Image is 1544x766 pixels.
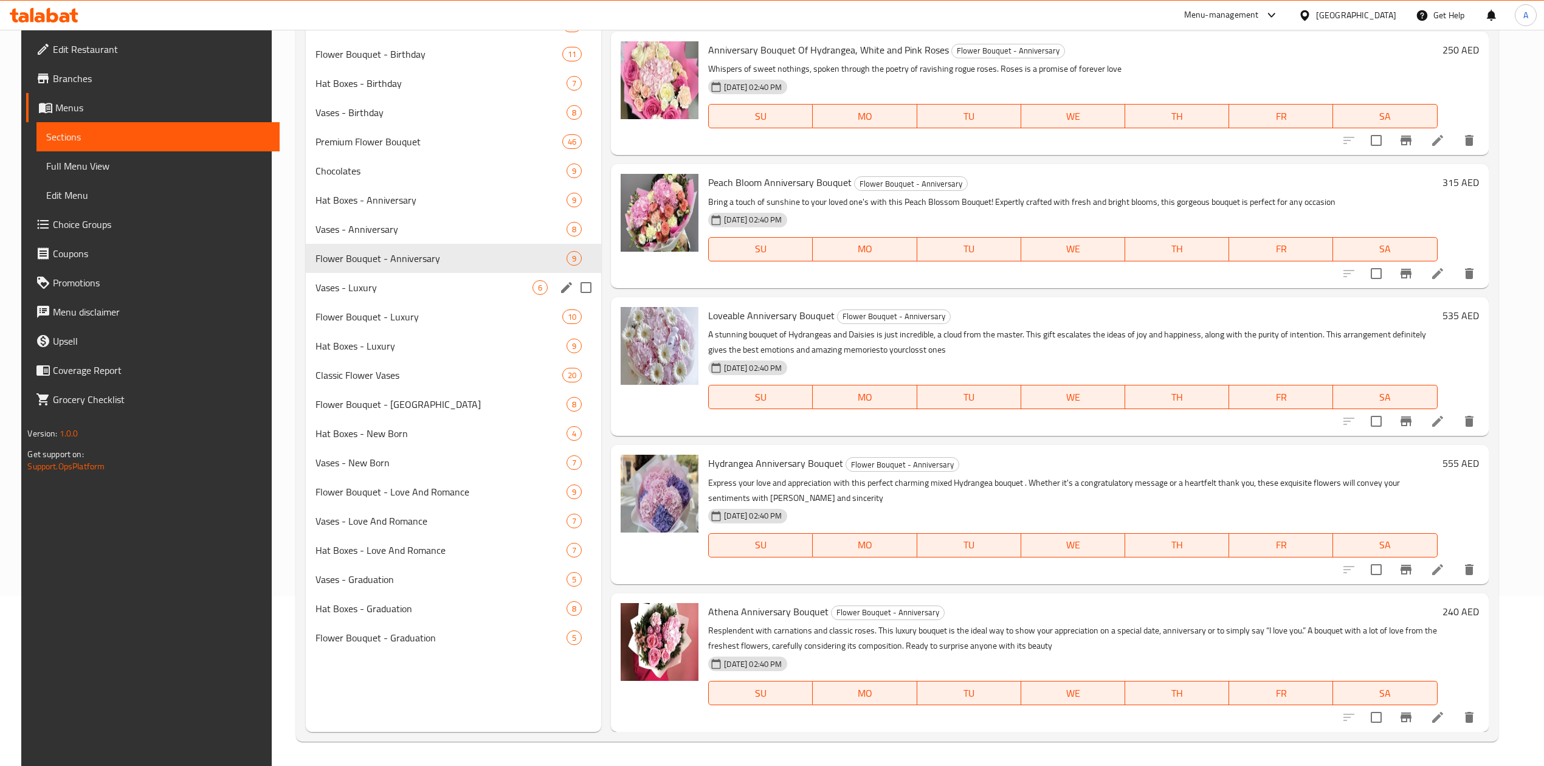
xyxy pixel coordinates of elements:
[315,134,562,149] span: Premium Flower Bouquet
[567,251,582,266] div: items
[53,334,269,348] span: Upsell
[1333,681,1437,705] button: SA
[306,623,601,652] div: Flower Bouquet - Graduation5
[567,339,582,353] div: items
[562,134,582,149] div: items
[562,368,582,382] div: items
[952,44,1064,58] span: Flower Bouquet - Anniversary
[1333,104,1437,128] button: SA
[818,108,912,125] span: MO
[563,311,581,323] span: 10
[1125,681,1229,705] button: TH
[1229,681,1333,705] button: FR
[306,419,601,448] div: Hat Boxes - New Born4
[1430,562,1445,577] a: Edit menu item
[315,426,567,441] div: Hat Boxes - New Born
[1338,240,1432,258] span: SA
[567,543,582,557] div: items
[315,514,567,528] span: Vases - Love And Romance
[1442,603,1479,620] h6: 240 AED
[1442,455,1479,472] h6: 555 AED
[1229,104,1333,128] button: FR
[813,533,917,557] button: MO
[26,64,279,93] a: Branches
[567,516,581,527] span: 7
[1125,385,1229,409] button: TH
[714,240,808,258] span: SU
[36,151,279,181] a: Full Menu View
[306,536,601,565] div: Hat Boxes - Love And Romance7
[1130,108,1224,125] span: TH
[708,602,829,621] span: Athena Anniversary Bouquet
[708,327,1437,357] p: A stunning bouquet of Hydrangeas and Daisies is just incredible, a cloud from the master. This gi...
[567,632,581,644] span: 5
[1338,685,1432,702] span: SA
[306,98,601,127] div: Vases - Birthday8
[917,681,1021,705] button: TU
[1430,133,1445,148] a: Edit menu item
[1234,108,1328,125] span: FR
[27,446,83,462] span: Get support on:
[567,397,582,412] div: items
[1021,681,1125,705] button: WE
[621,41,698,119] img: Anniversary Bouquet Of Hydrangea, White and Pink Roses
[306,69,601,98] div: Hat Boxes - Birthday7
[922,536,1016,554] span: TU
[1026,388,1120,406] span: WE
[36,181,279,210] a: Edit Menu
[53,246,269,261] span: Coupons
[567,76,582,91] div: items
[1021,533,1125,557] button: WE
[315,601,567,616] div: Hat Boxes - Graduation
[567,222,582,236] div: items
[315,47,562,61] div: Flower Bouquet - Birthday
[26,356,279,385] a: Coverage Report
[315,280,532,295] span: Vases - Luxury
[567,574,581,585] span: 5
[567,253,581,264] span: 9
[1026,685,1120,702] span: WE
[813,385,917,409] button: MO
[315,105,567,120] div: Vases - Birthday
[567,601,582,616] div: items
[567,603,581,615] span: 8
[1363,128,1389,153] span: Select to update
[1455,126,1484,155] button: delete
[1333,237,1437,261] button: SA
[315,455,567,470] span: Vases - New Born
[567,195,581,206] span: 9
[831,606,945,620] div: Flower Bouquet - Anniversary
[315,397,567,412] div: Flower Bouquet - New Born
[306,390,601,419] div: Flower Bouquet - [GEOGRAPHIC_DATA]8
[567,572,582,587] div: items
[55,100,269,115] span: Menus
[708,623,1437,654] p: Resplendent with carnations and classic roses. This luxury bouquet is the ideal way to show your ...
[1316,9,1396,22] div: [GEOGRAPHIC_DATA]
[621,455,698,533] img: Hydrangea Anniversary Bouquet
[26,93,279,122] a: Menus
[26,297,279,326] a: Menu disclaimer
[315,251,567,266] span: Flower Bouquet - Anniversary
[567,164,582,178] div: items
[557,278,576,297] button: edit
[621,603,698,681] img: Athena Anniversary Bouquet
[846,458,959,472] span: Flower Bouquet - Anniversary
[1455,407,1484,436] button: delete
[315,339,567,353] span: Hat Boxes - Luxury
[708,475,1437,506] p: Express your love and appreciation with this perfect charming mixed Hydrangea bouquet . Whether i...
[1363,261,1389,286] span: Select to update
[922,240,1016,258] span: TU
[1130,240,1224,258] span: TH
[46,159,269,173] span: Full Menu View
[306,40,601,69] div: Flower Bouquet - Birthday11
[951,44,1065,58] div: Flower Bouquet - Anniversary
[306,185,601,215] div: Hat Boxes - Anniversary9
[708,306,835,325] span: Loveable Anniversary Bouquet
[567,426,582,441] div: items
[1234,240,1328,258] span: FR
[837,309,951,324] div: Flower Bouquet - Anniversary
[26,268,279,297] a: Promotions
